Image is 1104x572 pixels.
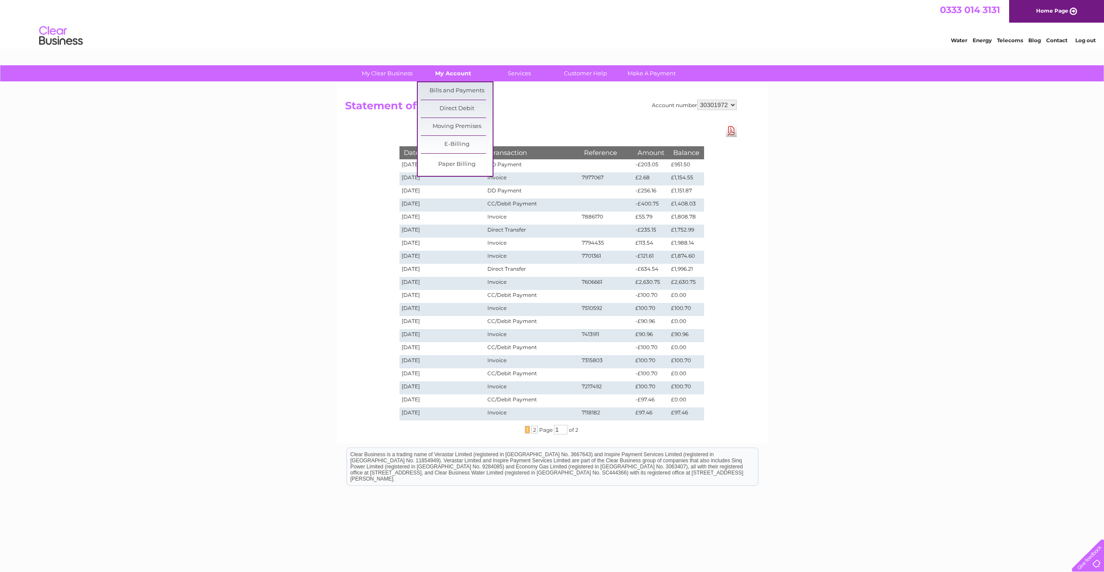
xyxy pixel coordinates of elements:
td: CC/Debit Payment [485,316,579,329]
td: £1,408.03 [669,199,704,212]
td: [DATE] [399,159,486,172]
th: Transaction [485,146,579,159]
td: Invoice [485,381,579,394]
span: 1 [525,426,530,434]
td: [DATE] [399,342,486,355]
td: [DATE] [399,238,486,251]
a: Paper Billing [421,156,493,173]
td: [DATE] [399,329,486,342]
td: -£100.70 [633,368,669,381]
td: £97.46 [669,407,704,421]
a: Contact [1046,37,1067,44]
td: [DATE] [399,381,486,394]
td: DD Payment [485,159,579,172]
th: Amount [633,146,669,159]
td: [DATE] [399,355,486,368]
a: E-Billing [421,136,493,153]
a: Make A Payment [616,65,688,81]
td: -£90.96 [633,316,669,329]
td: £2,630.75 [633,277,669,290]
td: Invoice [485,355,579,368]
a: Bills and Payments [421,82,493,100]
td: [DATE] [399,277,486,290]
td: Invoice [485,251,579,264]
td: Invoice [485,172,579,185]
a: My Account [417,65,489,81]
a: Log out [1075,37,1096,44]
td: -£100.70 [633,290,669,303]
a: Blog [1028,37,1041,44]
td: £2.68 [633,172,669,185]
td: -£400.75 [633,199,669,212]
a: Water [951,37,967,44]
span: 2 [531,426,538,434]
td: [DATE] [399,225,486,238]
span: 2 [575,427,578,433]
td: [DATE] [399,251,486,264]
td: 7413911 [580,329,634,342]
td: £0.00 [669,394,704,407]
td: 7701361 [580,251,634,264]
td: Invoice [485,407,579,421]
td: CC/Debit Payment [485,199,579,212]
td: Invoice [485,329,579,342]
td: Direct Transfer [485,225,579,238]
a: Energy [973,37,992,44]
td: [DATE] [399,407,486,421]
td: £55.79 [633,212,669,225]
td: Invoice [485,277,579,290]
td: [DATE] [399,394,486,407]
td: £1,996.21 [669,264,704,277]
td: -£235.15 [633,225,669,238]
td: £97.46 [633,407,669,421]
a: Customer Help [550,65,621,81]
a: Services [483,65,555,81]
img: logo.png [39,23,83,49]
td: CC/Debit Payment [485,368,579,381]
td: [DATE] [399,264,486,277]
td: 7217492 [580,381,634,394]
td: [DATE] [399,172,486,185]
td: £100.70 [669,381,704,394]
td: -£203.05 [633,159,669,172]
td: [DATE] [399,368,486,381]
span: of [569,427,574,433]
td: £0.00 [669,290,704,303]
a: Direct Debit [421,100,493,118]
div: Account number [652,100,737,110]
td: £1,808.78 [669,212,704,225]
td: £1,874.60 [669,251,704,264]
td: £100.70 [633,355,669,368]
td: [DATE] [399,185,486,199]
td: [DATE] [399,316,486,329]
td: £100.70 [633,303,669,316]
a: Moving Premises [421,118,493,135]
td: £0.00 [669,316,704,329]
td: £951.50 [669,159,704,172]
td: [DATE] [399,290,486,303]
td: £100.70 [669,303,704,316]
td: 7606661 [580,277,634,290]
td: Invoice [485,212,579,225]
td: -£634.54 [633,264,669,277]
td: -£121.61 [633,251,669,264]
a: 0333 014 3131 [940,4,1000,15]
td: 7510592 [580,303,634,316]
td: -£100.70 [633,342,669,355]
td: 7315803 [580,355,634,368]
td: [DATE] [399,303,486,316]
td: [DATE] [399,212,486,225]
th: Reference [580,146,634,159]
td: 7886170 [580,212,634,225]
td: -£97.46 [633,394,669,407]
td: £2,630.75 [669,277,704,290]
td: [DATE] [399,199,486,212]
td: CC/Debit Payment [485,394,579,407]
td: £113.54 [633,238,669,251]
td: 7118182 [580,407,634,421]
a: Telecoms [997,37,1023,44]
th: Date [399,146,486,159]
td: £100.70 [633,381,669,394]
td: £0.00 [669,342,704,355]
